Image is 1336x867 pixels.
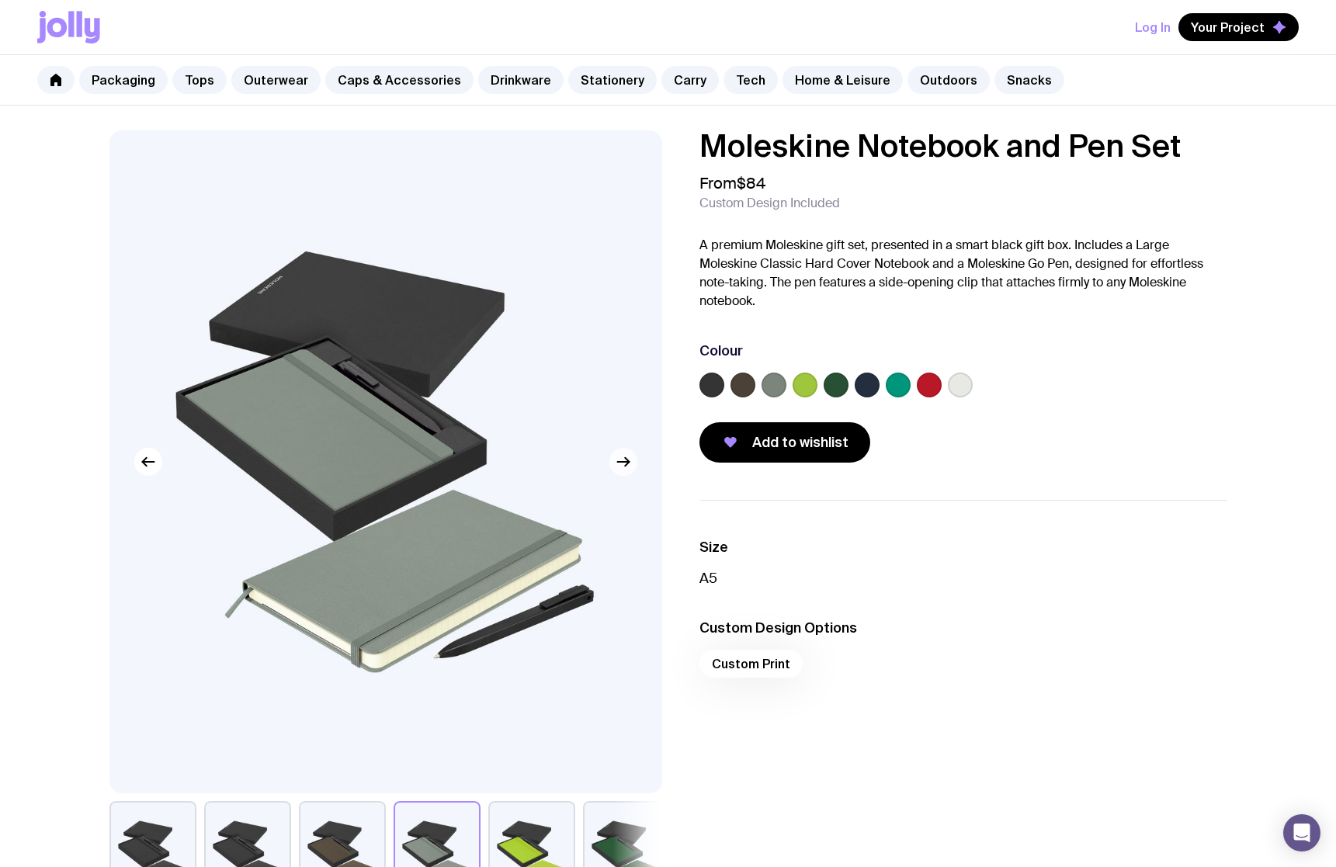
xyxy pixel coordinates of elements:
h3: Colour [699,342,743,360]
a: Caps & Accessories [325,66,474,94]
a: Stationery [568,66,657,94]
a: Packaging [79,66,168,94]
div: Open Intercom Messenger [1283,814,1320,851]
span: Add to wishlist [752,433,848,452]
a: Carry [661,66,719,94]
span: From [699,174,765,192]
button: Log In [1135,13,1171,41]
a: Snacks [994,66,1064,94]
span: Your Project [1191,19,1265,35]
button: Your Project [1178,13,1299,41]
a: Drinkware [478,66,564,94]
span: $84 [737,173,765,193]
a: Tops [172,66,227,94]
p: A premium Moleskine gift set, presented in a smart black gift box. Includes a Large Moleskine Cla... [699,236,1227,310]
button: Add to wishlist [699,422,870,463]
p: A5 [699,569,1227,588]
h1: Moleskine Notebook and Pen Set [699,130,1227,161]
h3: Size [699,538,1227,557]
h3: Custom Design Options [699,619,1227,637]
span: Custom Design Included [699,196,840,211]
a: Outdoors [907,66,990,94]
a: Outerwear [231,66,321,94]
a: Home & Leisure [783,66,903,94]
a: Tech [724,66,778,94]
